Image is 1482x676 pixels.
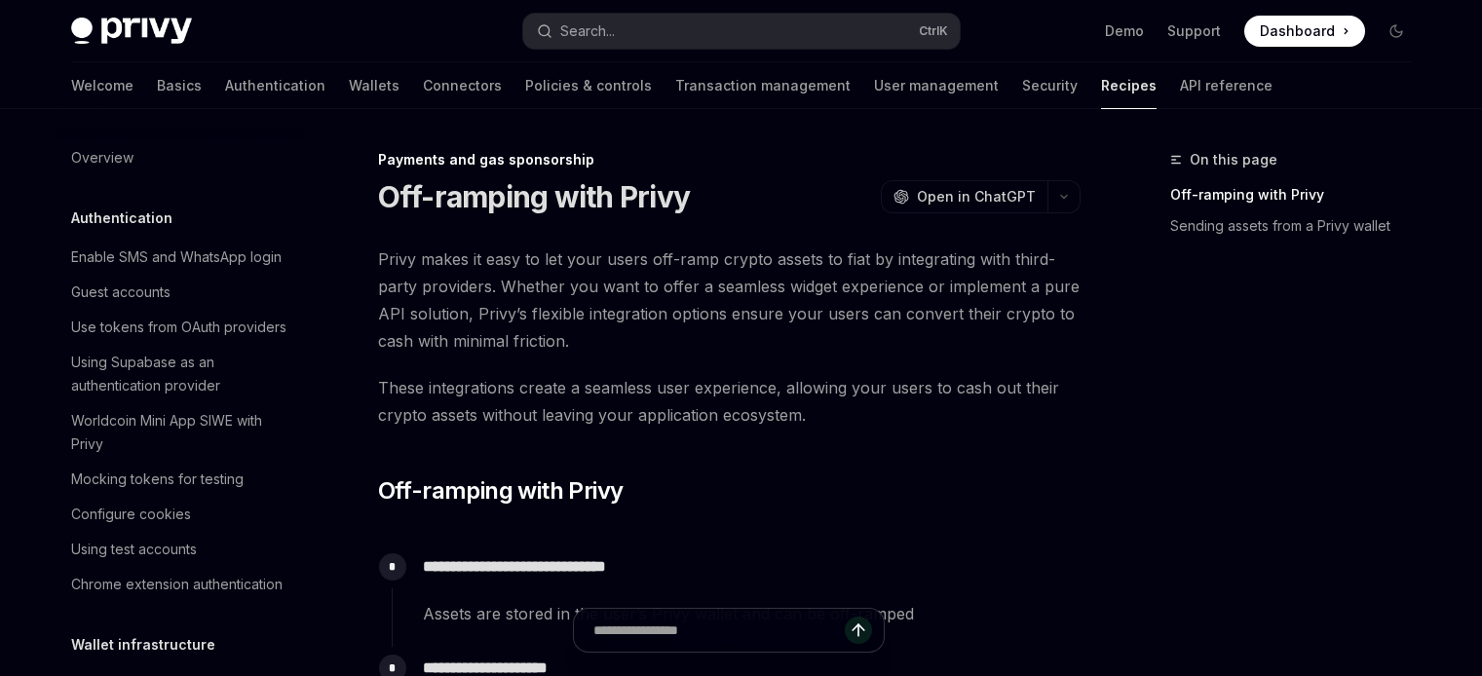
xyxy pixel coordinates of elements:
a: Using test accounts [56,532,305,567]
button: Send message [845,617,872,644]
a: Chrome extension authentication [56,567,305,602]
a: Basics [157,62,202,109]
a: Configure cookies [56,497,305,532]
button: Toggle dark mode [1381,16,1412,47]
span: Privy makes it easy to let your users off-ramp crypto assets to fiat by integrating with third-pa... [378,245,1081,355]
div: Payments and gas sponsorship [378,150,1081,169]
h5: Authentication [71,207,172,230]
a: Welcome [71,62,133,109]
button: Search...CtrlK [523,14,960,49]
span: Off-ramping with Privy [378,475,624,507]
h1: Off-ramping with Privy [378,179,691,214]
div: Mocking tokens for testing [71,468,244,491]
a: Worldcoin Mini App SIWE with Privy [56,403,305,462]
div: Guest accounts [71,281,171,304]
button: Open in ChatGPT [881,180,1047,213]
span: Dashboard [1260,21,1335,41]
div: Enable SMS and WhatsApp login [71,245,282,269]
a: Transaction management [675,62,851,109]
a: Security [1022,62,1078,109]
a: Recipes [1101,62,1157,109]
span: On this page [1190,148,1277,171]
a: Demo [1105,21,1144,41]
a: Using Supabase as an authentication provider [56,345,305,403]
div: Using test accounts [71,538,197,561]
a: Sending assets from a Privy wallet [1170,210,1427,242]
a: Connectors [423,62,502,109]
a: Authentication [225,62,325,109]
div: Overview [71,146,133,169]
span: These integrations create a seamless user experience, allowing your users to cash out their crypt... [378,374,1081,429]
span: Assets are stored in the user’s Privy wallet and can be off-ramped [423,600,1080,627]
a: Wallets [349,62,399,109]
a: Use tokens from OAuth providers [56,310,305,345]
a: Guest accounts [56,275,305,310]
div: Configure cookies [71,503,191,526]
a: Overview [56,140,305,175]
a: Support [1167,21,1221,41]
a: Off-ramping with Privy [1170,179,1427,210]
div: Using Supabase as an authentication provider [71,351,293,397]
img: dark logo [71,18,192,45]
a: Policies & controls [525,62,652,109]
a: Mocking tokens for testing [56,462,305,497]
a: Dashboard [1244,16,1365,47]
div: Search... [560,19,615,43]
a: Enable SMS and WhatsApp login [56,240,305,275]
span: Ctrl K [919,23,948,39]
span: Open in ChatGPT [917,187,1036,207]
h5: Wallet infrastructure [71,633,215,657]
a: User management [874,62,999,109]
div: Chrome extension authentication [71,573,283,596]
div: Use tokens from OAuth providers [71,316,286,339]
a: API reference [1180,62,1273,109]
div: Worldcoin Mini App SIWE with Privy [71,409,293,456]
